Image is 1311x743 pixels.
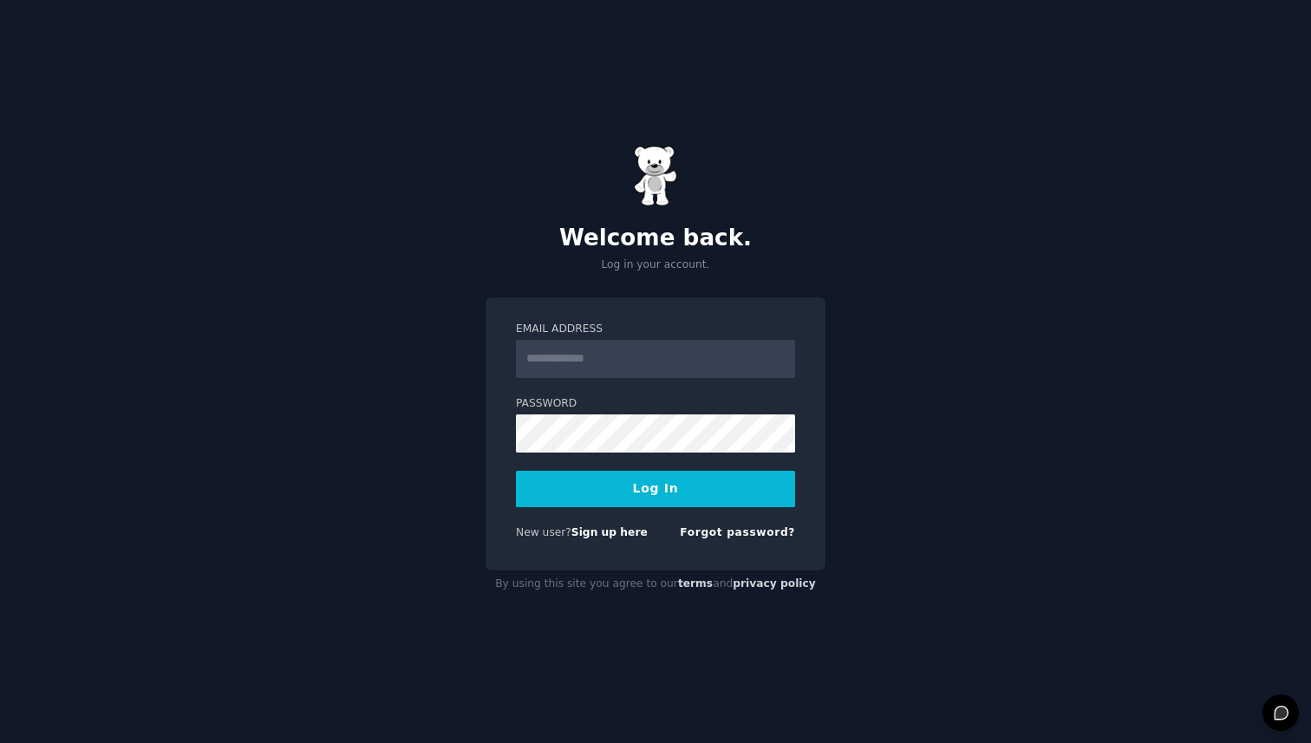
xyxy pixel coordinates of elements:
a: Sign up here [571,526,648,538]
label: Email Address [516,322,795,337]
div: By using this site you agree to our and [486,570,825,598]
a: Forgot password? [680,526,795,538]
h2: Welcome back. [486,225,825,252]
span: New user? [516,526,571,538]
img: Gummy Bear [634,146,677,206]
a: privacy policy [733,577,816,590]
a: terms [678,577,713,590]
label: Password [516,396,795,412]
button: Log In [516,471,795,507]
p: Log in your account. [486,257,825,273]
